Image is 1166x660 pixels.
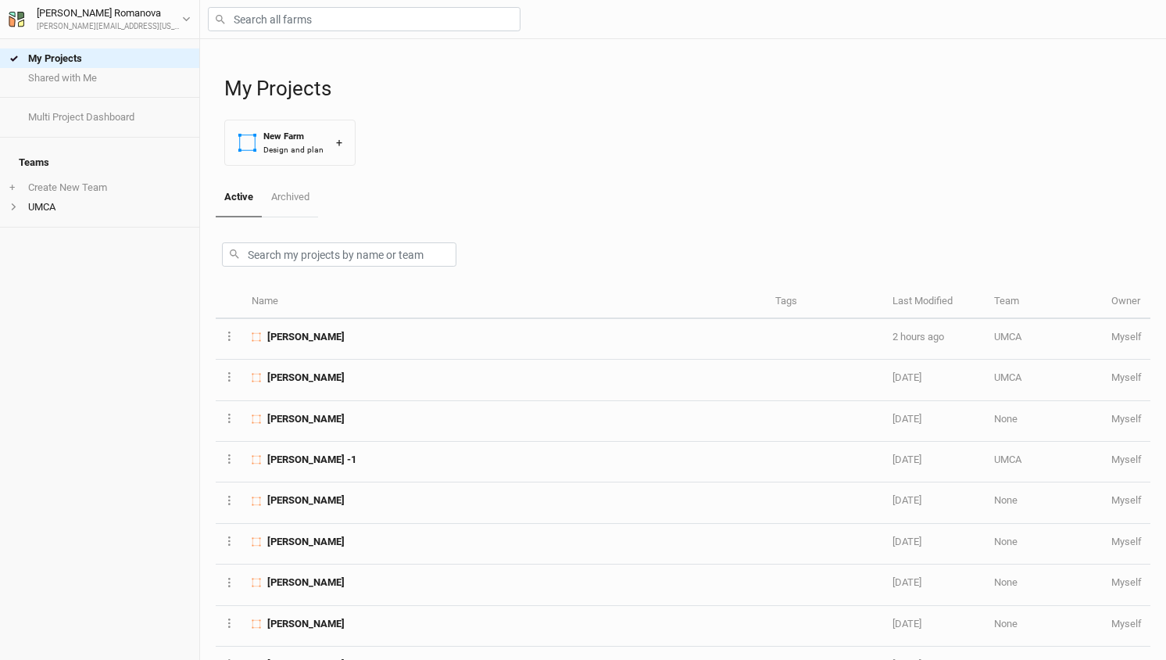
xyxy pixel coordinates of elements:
[267,493,345,508] span: Bob Kinkead
[892,618,921,630] span: Sep 26, 2025 3:43 PM
[1111,413,1142,425] span: o.romanova@missouri.edu
[985,482,1103,523] td: None
[985,565,1103,605] td: None
[1111,576,1142,588] span: o.romanova@missouri.edu
[1111,331,1142,343] span: o.romanova@missouri.edu
[892,413,921,425] span: Sep 30, 2025 2:51 PM
[1103,285,1150,319] th: Owner
[267,617,345,631] span: Amy Lehenbauer
[267,412,345,426] span: Angelique Hemmer
[767,285,884,319] th: Tags
[892,536,921,547] span: Sep 29, 2025 12:36 PM
[267,330,345,344] span: Otis Miller
[1111,494,1142,506] span: o.romanova@missouri.edu
[222,242,456,267] input: Search my projects by name or team
[216,178,262,217] a: Active
[892,454,921,465] span: Sep 30, 2025 1:53 PM
[985,401,1103,442] td: None
[224,120,356,166] button: New FarmDesign and plan+
[263,144,324,156] div: Design and plan
[267,453,356,467] span: Kody Karr -1
[892,576,921,588] span: Sep 26, 2025 3:57 PM
[267,371,345,385] span: Matthew Adler
[336,135,342,151] div: +
[892,494,921,506] span: Sep 30, 2025 12:52 PM
[892,371,921,383] span: Sep 30, 2025 4:27 PM
[1111,371,1142,383] span: o.romanova@missouri.edu
[37,21,182,33] div: [PERSON_NAME][EMAIL_ADDRESS][US_STATE][DOMAIN_NAME]
[262,178,317,216] a: Archived
[1111,536,1142,547] span: o.romanova@missouri.edu
[8,5,191,33] button: [PERSON_NAME] Romanova[PERSON_NAME][EMAIL_ADDRESS][US_STATE][DOMAIN_NAME]
[985,285,1103,319] th: Team
[9,181,15,194] span: +
[208,7,520,31] input: Search all farms
[267,535,345,549] span: Maria Haag
[884,285,985,319] th: Last Modified
[267,576,345,590] span: Nathan Smith
[243,285,767,319] th: Name
[985,360,1103,400] td: UMCA
[1111,618,1142,630] span: o.romanova@missouri.edu
[985,524,1103,565] td: None
[985,319,1103,360] td: UMCA
[9,147,190,178] h4: Teams
[224,77,1150,101] h1: My Projects
[263,130,324,143] div: New Farm
[1111,454,1142,465] span: o.romanova@missouri.edu
[985,606,1103,647] td: None
[985,442,1103,482] td: UMCA
[892,331,944,343] span: Oct 2, 2025 2:56 PM
[37,5,182,21] div: [PERSON_NAME] Romanova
